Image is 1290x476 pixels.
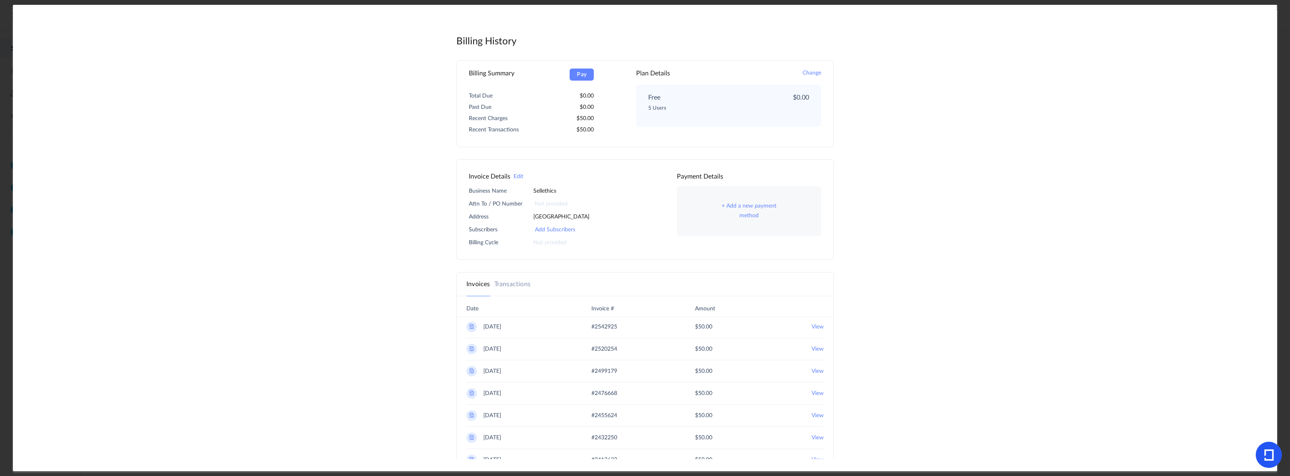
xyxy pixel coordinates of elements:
[469,69,514,78] h2: Billing Summary
[535,199,568,209] span: Not provided
[695,455,712,465] span: 50.00
[811,322,824,332] a: View
[468,323,475,330] img: receipt icon
[466,303,479,314] span: Date
[494,279,531,289] a: Transactions
[591,303,614,314] span: Invoice #
[793,93,809,102] h2: 0.00
[811,388,824,399] a: View
[591,410,617,421] span: # 2455624
[483,388,501,399] span: [DATE]
[469,104,491,110] span: Past Due
[811,410,824,421] a: View
[591,322,617,332] span: # 2542925
[483,432,501,443] span: [DATE]
[483,366,501,376] span: [DATE]
[469,116,508,121] span: Recent Charges
[469,127,519,133] span: Recent Transactions
[636,69,670,78] h2: Plan Details
[695,432,712,443] span: 50.00
[811,366,824,376] a: View
[591,388,617,399] span: # 2476668
[483,455,501,465] span: [DATE]
[469,186,521,196] p: Business Name
[469,225,521,235] p: Subscribers
[468,456,475,463] img: receipt icon
[535,227,575,233] a: Add Subscribers
[695,366,712,376] span: 50.00
[811,432,824,443] a: View
[469,93,493,99] span: Total Due
[469,172,510,181] h2: Invoice Details
[456,35,834,48] h1: Billing History
[677,172,723,181] h2: Payment Details
[483,410,501,421] span: [DATE]
[811,455,824,465] a: View
[695,410,712,421] span: 50.00
[591,366,617,376] span: # 2499179
[591,344,617,354] span: # 2520254
[483,322,501,332] span: [DATE]
[576,114,594,123] p: 50.00
[468,345,475,352] img: receipt icon
[468,412,475,418] img: receipt icon
[713,202,785,221] button: + Add a new payment method
[580,91,594,101] p: 0.00
[648,93,660,102] h2: Free
[483,344,501,354] span: [DATE]
[580,102,594,112] p: 0.00
[469,238,521,247] p: Billing Cycle
[570,69,594,81] button: Pay
[811,344,824,354] a: View
[466,279,490,289] a: Invoices
[695,344,712,354] span: 50.00
[695,303,715,314] span: Amount
[468,390,475,396] img: receipt icon
[695,388,712,399] span: 50.00
[591,455,617,465] span: # 2412632
[576,125,594,135] p: 50.00
[514,172,523,182] button: Edit
[803,69,821,78] button: Change
[469,212,521,222] p: Address
[469,199,522,209] p: Attn To / PO Number
[468,434,475,441] img: receipt icon
[533,186,556,196] span: Sellethics
[468,368,475,374] img: receipt icon
[533,212,589,222] span: [GEOGRAPHIC_DATA]
[591,432,617,443] span: # 2432250
[695,322,712,332] span: 50.00
[648,104,774,113] p: 5 Users
[533,238,566,247] span: Not provided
